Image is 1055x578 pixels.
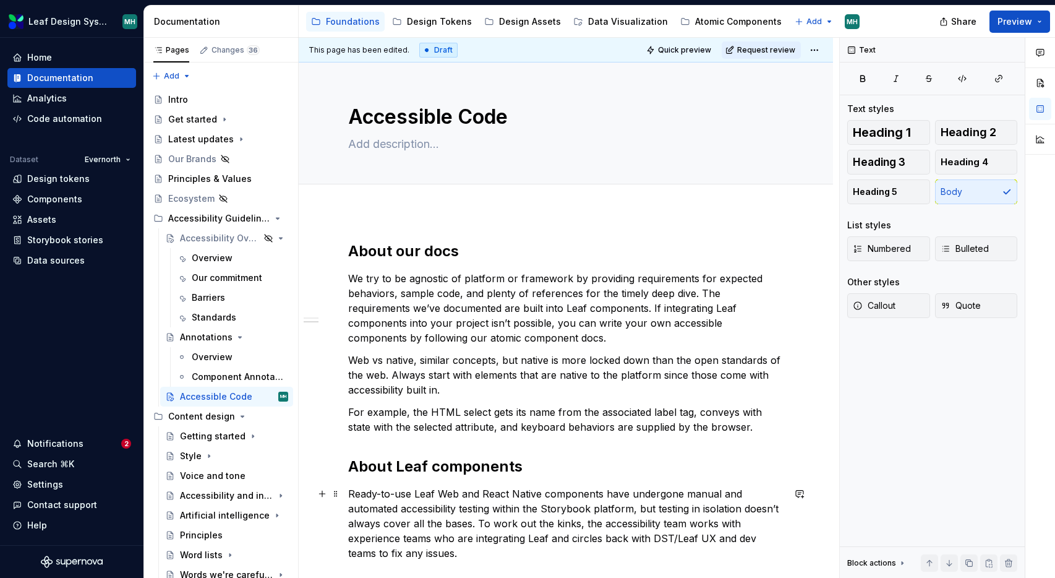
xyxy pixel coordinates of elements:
div: MH [847,17,858,27]
a: Style [160,446,293,466]
h2: About our docs [348,241,784,261]
div: Data Visualization [588,15,668,28]
span: Callout [853,300,895,312]
div: Design tokens [27,173,90,185]
button: Request review [722,41,801,59]
div: Content design [168,410,235,423]
div: Our commitment [192,272,262,284]
div: Principles [180,529,223,541]
a: Principles & Values [148,169,293,189]
div: Component Annotations [192,371,286,383]
a: Accessibility Overview [160,228,293,248]
a: Latest updates [148,129,293,149]
p: For example, the HTML select gets its name from the associated label tag, conveys with state with... [348,405,784,434]
div: List styles [847,219,891,231]
div: Help [27,519,47,532]
span: Heading 2 [941,126,996,139]
div: Assets [27,214,56,226]
a: Artificial intelligence [160,506,293,525]
a: Get started [148,110,293,129]
a: Foundations [306,12,385,32]
a: Design tokens [7,169,136,189]
a: Settings [7,475,136,494]
div: Code automation [27,113,102,125]
p: Ready-to-use Leaf Web and React Native components have undergone manual and automated accessibili... [348,486,784,561]
span: Heading 5 [853,186,897,198]
a: Assets [7,210,136,230]
a: Standards [172,308,293,327]
a: Overview [172,347,293,367]
button: Evernorth [79,151,136,168]
span: Heading 3 [853,156,905,168]
div: Get started [168,113,217,126]
div: Block actions [847,558,896,568]
div: Getting started [180,430,246,442]
div: Dataset [10,155,38,165]
span: This page has been edited. [309,45,409,55]
a: Word lists [160,545,293,565]
div: Draft [419,43,458,58]
button: Heading 2 [935,120,1018,145]
button: Share [933,11,985,33]
a: Code automation [7,109,136,129]
div: Other styles [847,276,900,288]
span: Numbered [853,243,911,255]
div: Search ⌘K [27,458,74,470]
a: Getting started [160,426,293,446]
div: Atomic Components [695,15,782,28]
span: Preview [997,15,1032,28]
a: Component Annotations [172,367,293,387]
button: Bulleted [935,236,1018,261]
div: Page tree [306,9,788,34]
div: Contact support [27,499,97,511]
a: Atomic Components [675,12,787,32]
span: Evernorth [85,155,121,165]
h2: About Leaf components [348,457,784,477]
div: Pages [153,45,189,55]
a: Our Brands [148,149,293,169]
a: Accessible CodeMH [160,387,293,407]
button: Search ⌘K [7,454,136,474]
textarea: Accessible Code [346,102,781,132]
div: Word lists [180,549,223,561]
div: Leaf Design System [28,15,108,28]
a: Home [7,48,136,67]
div: Components [27,193,82,205]
span: Quote [941,300,981,312]
a: Analytics [7,88,136,108]
a: Overview [172,248,293,268]
div: Notifications [27,438,83,450]
button: Preview [989,11,1050,33]
svg: Supernova Logo [41,556,103,568]
a: Principles [160,525,293,545]
div: MH [124,17,135,27]
p: Web vs native, similar concepts, but native is more locked down than the open standards of the we... [348,353,784,397]
div: Voice and tone [180,470,246,482]
span: 2 [121,439,131,449]
div: Accessible Code [180,390,252,403]
div: Design Tokens [407,15,472,28]
a: Data Visualization [568,12,673,32]
div: Home [27,51,52,64]
button: Quick preview [643,41,717,59]
button: Notifications2 [7,434,136,454]
a: Storybook stories [7,230,136,250]
div: Analytics [27,92,67,105]
button: Contact support [7,495,136,515]
button: Heading 4 [935,150,1018,175]
div: Storybook stories [27,234,103,246]
span: Share [951,15,976,28]
div: Changes [211,45,260,55]
div: Accessibility Guidelines [168,212,270,225]
a: Design Assets [479,12,566,32]
a: Data sources [7,251,136,270]
button: Heading 3 [847,150,930,175]
div: Our Brands [168,153,216,165]
button: Heading 5 [847,179,930,204]
button: Add [791,13,837,30]
div: Documentation [27,72,93,84]
span: Quick preview [658,45,711,55]
a: Annotations [160,327,293,347]
a: Ecosystem [148,189,293,209]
